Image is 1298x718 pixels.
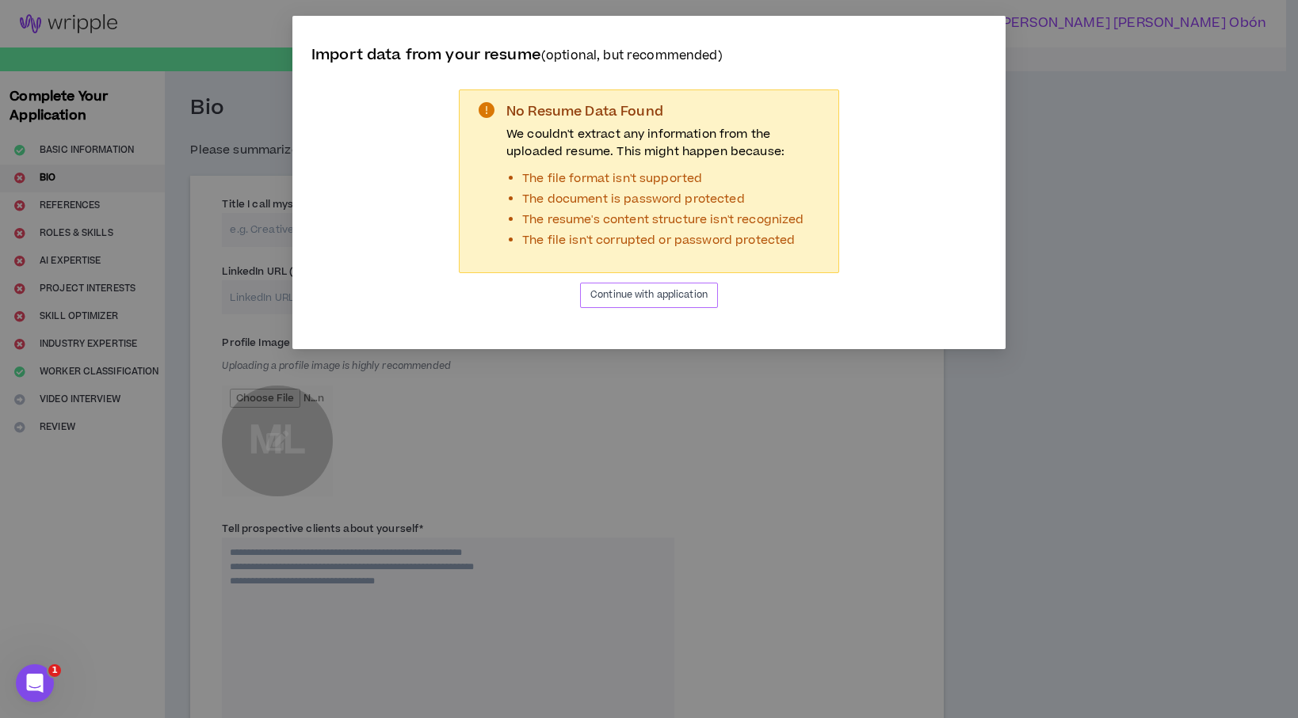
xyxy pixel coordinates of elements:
li: The file format isn't supported [522,170,827,188]
li: The document is password protected [522,191,827,208]
p: Import data from your resume [311,44,987,67]
iframe: Intercom live chat [16,664,54,702]
button: Continue with application [580,283,718,308]
p: We couldn't extract any information from the uploaded resume. This might happen because: [506,126,827,161]
li: The file isn't corrupted or password protected [522,232,827,249]
small: (optional, but recommended) [541,47,723,64]
div: No Resume Data Found [506,102,827,123]
span: 1 [48,664,61,677]
li: The resume's content structure isn't recognized [522,211,827,229]
span: exclamation-circle [479,102,494,118]
span: Continue with application [590,287,708,302]
button: Close [963,16,1006,59]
